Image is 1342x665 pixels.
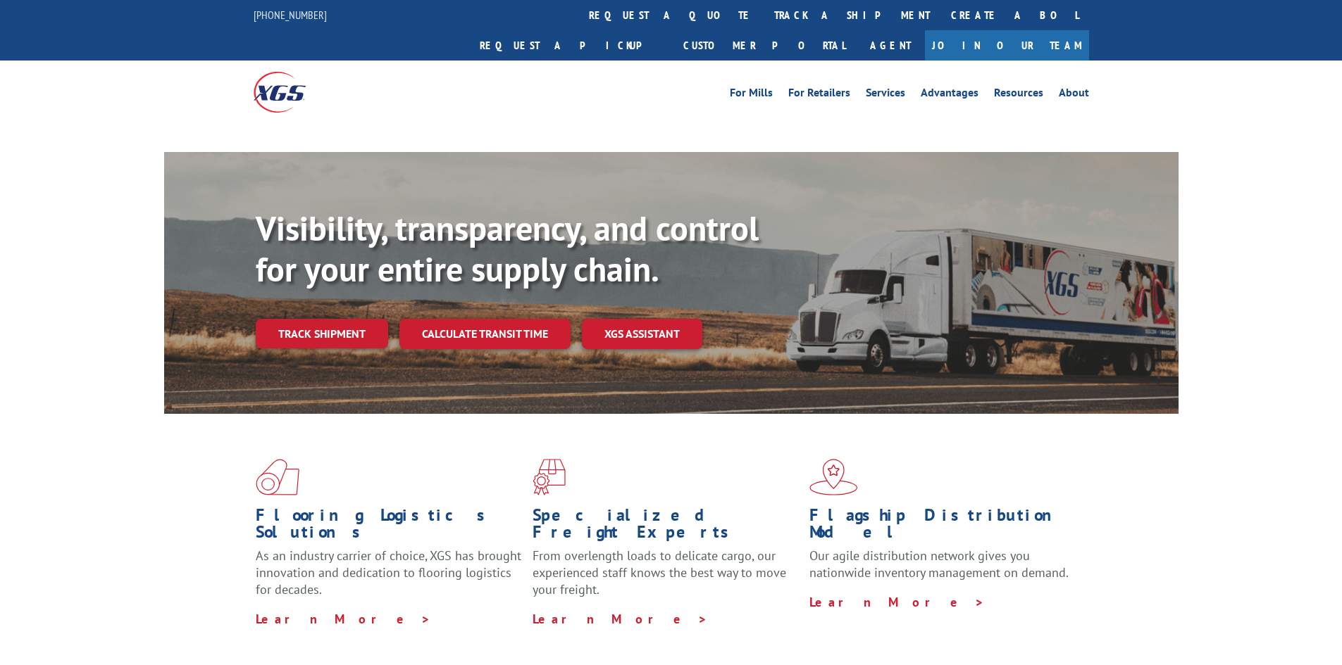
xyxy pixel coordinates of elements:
a: About [1059,87,1089,103]
a: Join Our Team [925,30,1089,61]
h1: Flagship Distribution Model [809,507,1076,547]
h1: Specialized Freight Experts [533,507,799,547]
a: [PHONE_NUMBER] [254,8,327,22]
a: Learn More > [256,611,431,627]
img: xgs-icon-flagship-distribution-model-red [809,459,858,495]
p: From overlength loads to delicate cargo, our experienced staff knows the best way to move your fr... [533,547,799,610]
a: Learn More > [809,594,985,610]
a: Learn More > [533,611,708,627]
a: Customer Portal [673,30,856,61]
b: Visibility, transparency, and control for your entire supply chain. [256,206,759,291]
a: Services [866,87,905,103]
img: xgs-icon-total-supply-chain-intelligence-red [256,459,299,495]
span: As an industry carrier of choice, XGS has brought innovation and dedication to flooring logistics... [256,547,521,597]
a: XGS ASSISTANT [582,319,702,349]
a: Advantages [921,87,978,103]
a: Calculate transit time [399,319,571,349]
span: Our agile distribution network gives you nationwide inventory management on demand. [809,547,1069,581]
a: Resources [994,87,1043,103]
a: Request a pickup [469,30,673,61]
h1: Flooring Logistics Solutions [256,507,522,547]
img: xgs-icon-focused-on-flooring-red [533,459,566,495]
a: Agent [856,30,925,61]
a: For Mills [730,87,773,103]
a: For Retailers [788,87,850,103]
a: Track shipment [256,319,388,348]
